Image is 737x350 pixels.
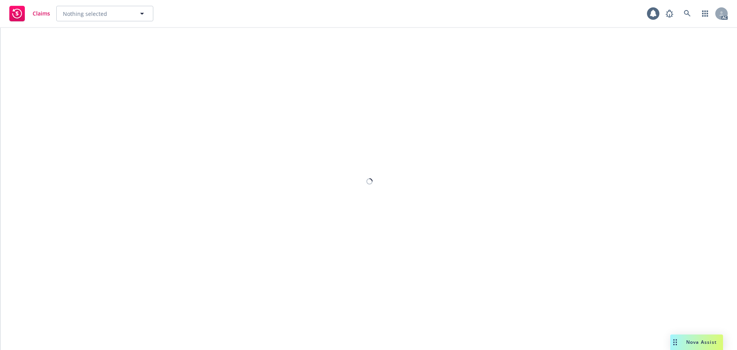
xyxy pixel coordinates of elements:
[680,6,695,21] a: Search
[697,6,713,21] a: Switch app
[63,10,107,18] span: Nothing selected
[662,6,677,21] a: Report a Bug
[56,6,153,21] button: Nothing selected
[33,10,50,17] span: Claims
[686,339,717,345] span: Nova Assist
[670,334,723,350] button: Nova Assist
[670,334,680,350] div: Drag to move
